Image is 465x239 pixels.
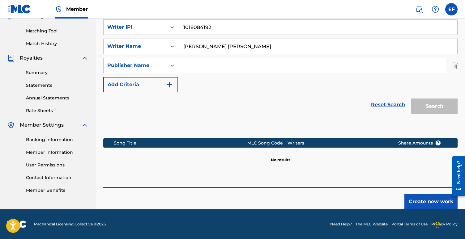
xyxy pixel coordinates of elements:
img: 9d2ae6d4665cec9f34b9.svg [166,81,173,88]
a: Contact Information [26,174,88,181]
span: Mechanical Licensing Collective © 2025 [34,221,106,227]
span: Share Amounts [398,140,441,146]
a: Member Benefits [26,187,88,194]
img: expand [81,54,88,62]
a: Privacy Policy [431,221,458,227]
img: Royalties [7,54,15,62]
span: Royalties [20,54,43,62]
a: Rate Sheets [26,107,88,114]
a: The MLC Website [356,221,388,227]
a: Match History [26,40,88,47]
a: Statements [26,82,88,89]
div: Song Title [114,140,247,146]
a: Reset Search [368,98,408,111]
a: Annual Statements [26,95,88,101]
div: MLC Song Code [247,140,288,146]
a: User Permissions [26,162,88,168]
a: Banking Information [26,136,88,143]
img: Delete Criterion [451,58,458,73]
button: Add Criteria [103,77,178,92]
span: ? [436,140,441,145]
img: Member Settings [7,121,15,129]
button: Create new work [404,194,458,209]
a: Member Information [26,149,88,156]
a: Summary [26,69,88,76]
iframe: Chat Widget [434,209,465,239]
iframe: Resource Center [448,151,465,201]
div: Writer Name [107,43,163,50]
a: Need Help? [330,221,352,227]
a: Portal Terms of Use [391,221,428,227]
a: Matching Tool [26,28,88,34]
img: expand [81,121,88,129]
div: Drag [436,216,440,234]
p: No results [271,150,290,163]
form: Search Form [103,19,458,117]
span: Member Settings [20,121,64,129]
div: Publisher Name [107,62,163,69]
img: logo [7,220,27,228]
div: Writers [288,140,389,146]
